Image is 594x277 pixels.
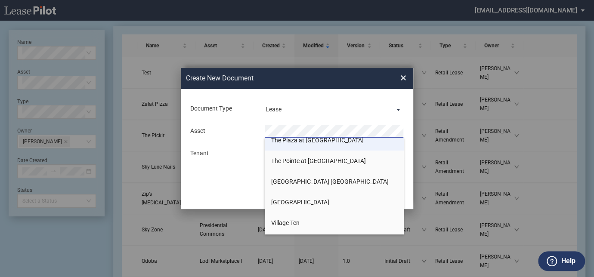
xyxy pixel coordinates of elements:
li: Village Ten [265,212,404,233]
span: [GEOGRAPHIC_DATA] [271,199,329,206]
span: [GEOGRAPHIC_DATA] [GEOGRAPHIC_DATA] [271,178,389,185]
li: The Plaza at [GEOGRAPHIC_DATA] [265,130,404,151]
li: [GEOGRAPHIC_DATA] [265,192,404,212]
span: The Plaza at [GEOGRAPHIC_DATA] [271,137,364,144]
h2: Create New Document [186,74,369,83]
md-select: Document Type: Lease [265,102,404,115]
label: Help [561,255,575,267]
span: The Pointe at [GEOGRAPHIC_DATA] [271,157,366,164]
div: Lease [266,106,282,113]
span: × [400,71,406,85]
div: Asset [185,127,260,135]
span: Village Ten [271,219,300,226]
li: [GEOGRAPHIC_DATA] [GEOGRAPHIC_DATA] [265,171,404,192]
div: Tenant [185,149,260,158]
div: Document Type [185,105,260,113]
md-dialog: Create New ... [181,68,413,209]
li: The Pointe at [GEOGRAPHIC_DATA] [265,151,404,171]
